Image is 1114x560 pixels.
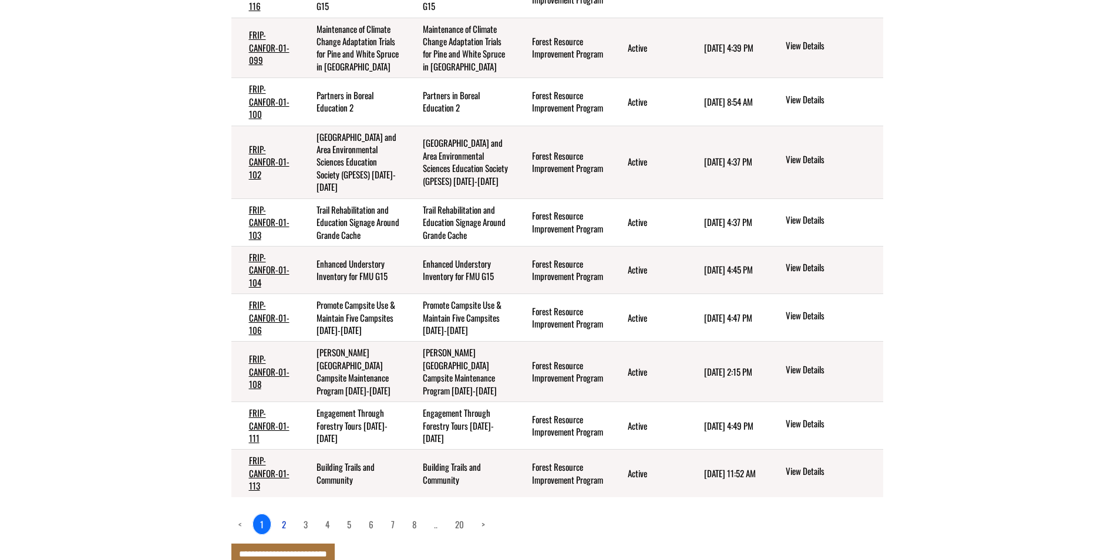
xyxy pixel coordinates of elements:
[405,514,423,534] a: page 8
[704,155,752,168] time: [DATE] 4:37 PM
[786,214,878,228] a: View details
[610,342,686,402] td: Active
[249,454,290,492] a: FRIP-CANFOR-01-113
[786,465,878,479] a: View details
[704,311,752,324] time: [DATE] 4:47 PM
[514,246,610,294] td: Forest Resource Improvement Program
[231,450,299,497] td: FRIP-CANFOR-01-113
[405,78,514,126] td: Partners in Boreal Education 2
[231,402,299,450] td: FRIP-CANFOR-01-111
[704,365,752,378] time: [DATE] 2:15 PM
[253,514,271,535] a: 1
[704,41,753,54] time: [DATE] 4:39 PM
[299,126,405,198] td: Grande Prairie and Area Environmental Sciences Education Society (GPESES) 2022-2026
[249,251,290,289] a: FRIP-CANFOR-01-104
[686,402,766,450] td: 5/7/2025 4:49 PM
[686,198,766,246] td: 6/6/2025 4:37 PM
[405,198,514,246] td: Trail Rehabilitation and Education Signage Around Grande Cache
[766,450,883,497] td: action menu
[231,246,299,294] td: FRIP-CANFOR-01-104
[610,450,686,497] td: Active
[231,294,299,342] td: FRIP-CANFOR-01-106
[704,467,756,480] time: [DATE] 11:52 AM
[704,263,753,276] time: [DATE] 4:45 PM
[514,450,610,497] td: Forest Resource Improvement Program
[686,450,766,497] td: 9/11/2025 11:52 AM
[249,28,290,66] a: FRIP-CANFOR-01-099
[514,294,610,342] td: Forest Resource Improvement Program
[786,261,878,275] a: View details
[610,18,686,78] td: Active
[231,198,299,246] td: FRIP-CANFOR-01-103
[514,342,610,402] td: Forest Resource Improvement Program
[610,78,686,126] td: Active
[766,78,883,126] td: action menu
[405,294,514,342] td: Promote Campsite Use & Maintain Five Campsites 2022-2027
[786,363,878,377] a: View details
[514,18,610,78] td: Forest Resource Improvement Program
[231,514,249,534] a: Previous page
[686,78,766,126] td: 9/11/2025 8:54 AM
[766,198,883,246] td: action menu
[786,153,878,167] a: View details
[610,294,686,342] td: Active
[299,450,405,497] td: Building Trails and Community
[686,294,766,342] td: 5/7/2025 4:47 PM
[704,215,752,228] time: [DATE] 4:37 PM
[249,143,290,181] a: FRIP-CANFOR-01-102
[474,514,492,534] a: Next page
[299,18,405,78] td: Maintenance of Climate Change Adaptation Trials for Pine and White Spruce in Alberta
[275,514,293,534] a: page 2
[405,18,514,78] td: Maintenance of Climate Change Adaptation Trials for Pine and White Spruce in Alberta
[610,126,686,198] td: Active
[766,18,883,78] td: action menu
[514,126,610,198] td: Forest Resource Improvement Program
[231,78,299,126] td: FRIP-CANFOR-01-100
[514,198,610,246] td: Forest Resource Improvement Program
[704,419,753,432] time: [DATE] 4:49 PM
[362,514,381,534] a: page 6
[299,342,405,402] td: Hines Creek Area Campsite Maintenance Program 2022-2026
[786,39,878,53] a: View details
[249,298,290,336] a: FRIP-CANFOR-01-106
[786,309,878,323] a: View details
[299,198,405,246] td: Trail Rehabilitation and Education Signage Around Grande Cache
[231,18,299,78] td: FRIP-CANFOR-01-099
[405,246,514,294] td: Enhanced Understory Inventory for FMU G15
[297,514,315,534] a: page 3
[686,342,766,402] td: 7/11/2025 2:15 PM
[786,417,878,431] a: View details
[610,402,686,450] td: Active
[610,198,686,246] td: Active
[249,203,290,241] a: FRIP-CANFOR-01-103
[405,402,514,450] td: Engagement Through Forestry Tours 2022-2026
[686,126,766,198] td: 6/6/2025 4:37 PM
[686,246,766,294] td: 5/7/2025 4:45 PM
[318,514,336,534] a: page 4
[405,126,514,198] td: Grande Prairie and Area Environmental Sciences Education Society (GPESES) 2022-2026
[514,78,610,126] td: Forest Resource Improvement Program
[299,294,405,342] td: Promote Campsite Use & Maintain Five Campsites 2022-2027
[340,514,358,534] a: page 5
[384,514,402,534] a: page 7
[405,450,514,497] td: Building Trails and Community
[427,514,445,534] a: Load more pages
[299,78,405,126] td: Partners in Boreal Education 2
[249,352,290,390] a: FRIP-CANFOR-01-108
[766,342,883,402] td: action menu
[249,82,290,120] a: FRIP-CANFOR-01-100
[231,126,299,198] td: FRIP-CANFOR-01-102
[514,402,610,450] td: Forest Resource Improvement Program
[766,246,883,294] td: action menu
[766,294,883,342] td: action menu
[786,93,878,107] a: View details
[249,406,290,444] a: FRIP-CANFOR-01-111
[766,126,883,198] td: action menu
[299,246,405,294] td: Enhanced Understory Inventory for FMU G15
[405,342,514,402] td: Hines Creek Area Campsite Maintenance Program 2022-2026
[231,342,299,402] td: FRIP-CANFOR-01-108
[610,246,686,294] td: Active
[766,402,883,450] td: action menu
[704,95,753,108] time: [DATE] 8:54 AM
[686,18,766,78] td: 5/7/2025 4:39 PM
